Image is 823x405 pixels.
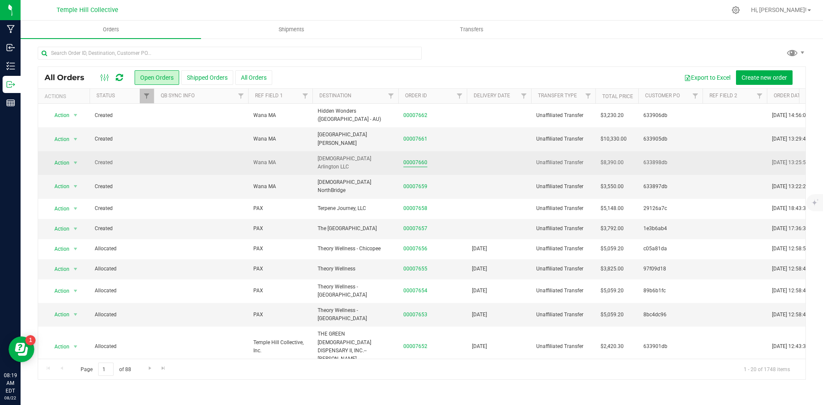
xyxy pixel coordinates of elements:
[96,93,115,99] a: Status
[45,93,86,99] div: Actions
[95,342,149,351] span: Allocated
[161,93,195,99] a: QB Sync Info
[95,245,149,253] span: Allocated
[201,21,381,39] a: Shipments
[643,111,697,120] span: 633906db
[253,111,276,120] span: Wana MA
[47,133,70,145] span: Action
[255,93,283,99] a: Ref Field 1
[536,183,590,191] span: Unaffiliated Transfer
[253,204,263,213] span: PAX
[643,342,697,351] span: 633901db
[772,311,820,319] span: [DATE] 12:58:44 EDT
[47,309,70,321] span: Action
[70,223,81,235] span: select
[47,285,70,297] span: Action
[602,93,633,99] a: Total Price
[448,26,495,33] span: Transfers
[538,93,577,99] a: Transfer Type
[318,265,393,273] span: Theory Wellness
[95,183,149,191] span: Created
[70,263,81,275] span: select
[234,89,248,103] a: Filter
[742,74,787,81] span: Create new order
[536,265,590,273] span: Unaffiliated Transfer
[601,287,624,295] span: $5,059.20
[772,225,820,233] span: [DATE] 17:36:36 EDT
[319,93,351,99] a: Destination
[70,309,81,321] span: select
[95,225,149,233] span: Created
[645,93,680,99] a: Customer PO
[47,157,70,169] span: Action
[318,306,393,323] span: Theory Wellness - [GEOGRAPHIC_DATA]
[70,180,81,192] span: select
[403,225,427,233] a: 00007657
[6,99,15,107] inline-svg: Reports
[403,111,427,120] a: 00007662
[730,6,741,14] div: Manage settings
[70,109,81,121] span: select
[253,159,276,167] span: Wana MA
[25,335,36,345] iframe: Resource center unread badge
[453,89,467,103] a: Filter
[536,135,590,143] span: Unaffiliated Transfer
[643,204,697,213] span: 29126a7c
[536,225,590,233] span: Unaffiliated Transfer
[772,159,820,167] span: [DATE] 13:25:56 EDT
[47,223,70,235] span: Action
[318,131,393,147] span: [GEOGRAPHIC_DATA] [PERSON_NAME]
[601,204,624,213] span: $5,148.00
[318,107,393,123] span: Hidden Wonders ([GEOGRAPHIC_DATA] - AU)
[318,204,393,213] span: Terpene Journey, LLC
[253,287,263,295] span: PAX
[403,245,427,253] a: 00007656
[384,89,398,103] a: Filter
[318,225,393,233] span: The [GEOGRAPHIC_DATA]
[601,183,624,191] span: $3,550.00
[643,245,697,253] span: c05a81da
[643,265,697,273] span: 97f09d18
[772,287,820,295] span: [DATE] 12:58:48 EDT
[772,204,820,213] span: [DATE] 18:43:33 EDT
[403,287,427,295] a: 00007654
[157,363,170,374] a: Go to the last page
[772,111,820,120] span: [DATE] 14:56:00 EDT
[140,89,154,103] a: Filter
[536,342,590,351] span: Unaffiliated Transfer
[643,183,697,191] span: 633897db
[472,265,487,273] span: [DATE]
[601,111,624,120] span: $3,230.20
[772,245,820,253] span: [DATE] 12:58:52 EDT
[95,265,149,273] span: Allocated
[70,133,81,145] span: select
[9,336,34,362] iframe: Resource center
[643,135,697,143] span: 633905db
[774,93,803,99] a: Order Date
[517,89,531,103] a: Filter
[95,135,149,143] span: Created
[47,109,70,121] span: Action
[318,245,393,253] span: Theory Wellness - Chicopee
[405,93,427,99] a: Order ID
[601,342,624,351] span: $2,420.30
[536,159,590,167] span: Unaffiliated Transfer
[318,330,393,363] span: THE GREEN [DEMOGRAPHIC_DATA] DISPENSARY II, INC.--[PERSON_NAME]
[318,155,393,171] span: [DEMOGRAPHIC_DATA] Arlington LLC
[70,203,81,215] span: select
[95,111,149,120] span: Created
[403,135,427,143] a: 00007661
[753,89,767,103] a: Filter
[736,70,793,85] button: Create new order
[47,243,70,255] span: Action
[536,287,590,295] span: Unaffiliated Transfer
[318,283,393,299] span: Theory Wellness - [GEOGRAPHIC_DATA]
[47,180,70,192] span: Action
[45,73,93,82] span: All Orders
[709,93,737,99] a: Ref Field 2
[601,311,624,319] span: $5,059.20
[474,93,510,99] a: Delivery Date
[253,265,263,273] span: PAX
[381,21,562,39] a: Transfers
[6,62,15,70] inline-svg: Inventory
